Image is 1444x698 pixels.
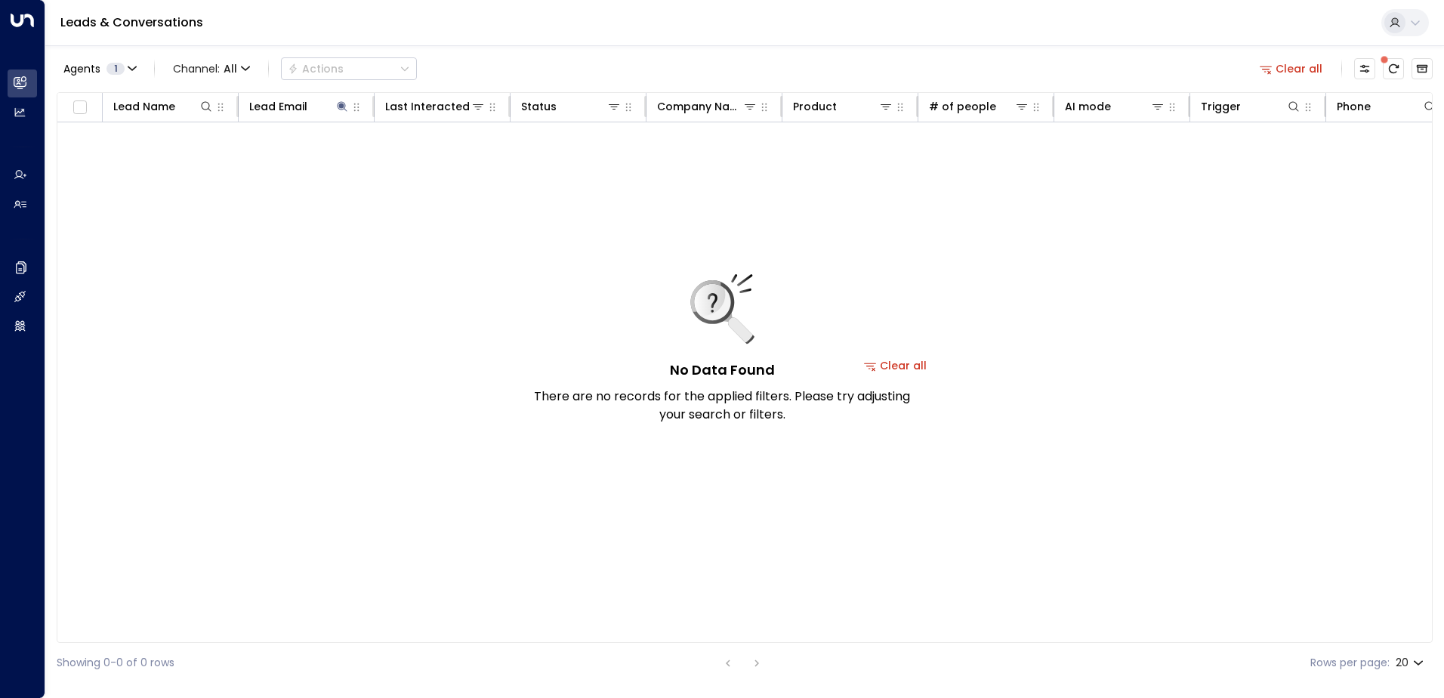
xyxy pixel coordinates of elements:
div: 20 [1396,652,1427,674]
h5: No Data Found [670,360,775,380]
label: Rows per page: [1310,655,1390,671]
div: # of people [929,97,996,116]
button: Clear all [1254,58,1329,79]
div: Showing 0-0 of 0 rows [57,655,174,671]
div: Lead Email [249,97,307,116]
div: Actions [288,62,344,76]
button: Channel:All [167,58,256,79]
nav: pagination navigation [718,653,767,672]
span: Channel: [167,58,256,79]
button: Agents1 [57,58,142,79]
div: Lead Email [249,97,350,116]
p: There are no records for the applied filters. Please try adjusting your search or filters. [533,388,911,424]
div: Trigger [1201,97,1241,116]
a: Leads & Conversations [60,14,203,31]
div: Lead Name [113,97,175,116]
button: Actions [281,57,417,80]
button: Archived Leads [1412,58,1433,79]
span: There are new threads available. Refresh the grid to view the latest updates. [1383,58,1404,79]
div: Phone [1337,97,1437,116]
span: Toggle select all [70,98,89,117]
div: Button group with a nested menu [281,57,417,80]
div: AI mode [1065,97,1111,116]
div: Product [793,97,893,116]
div: Status [521,97,622,116]
div: Company Name [657,97,757,116]
div: # of people [929,97,1029,116]
div: Status [521,97,557,116]
div: Lead Name [113,97,214,116]
div: AI mode [1065,97,1165,116]
div: Company Name [657,97,742,116]
div: Last Interacted [385,97,470,116]
div: Phone [1337,97,1371,116]
div: Trigger [1201,97,1301,116]
div: Last Interacted [385,97,486,116]
span: All [224,63,237,75]
button: Customize [1354,58,1375,79]
span: 1 [106,63,125,75]
div: Product [793,97,837,116]
span: Agents [63,63,100,74]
